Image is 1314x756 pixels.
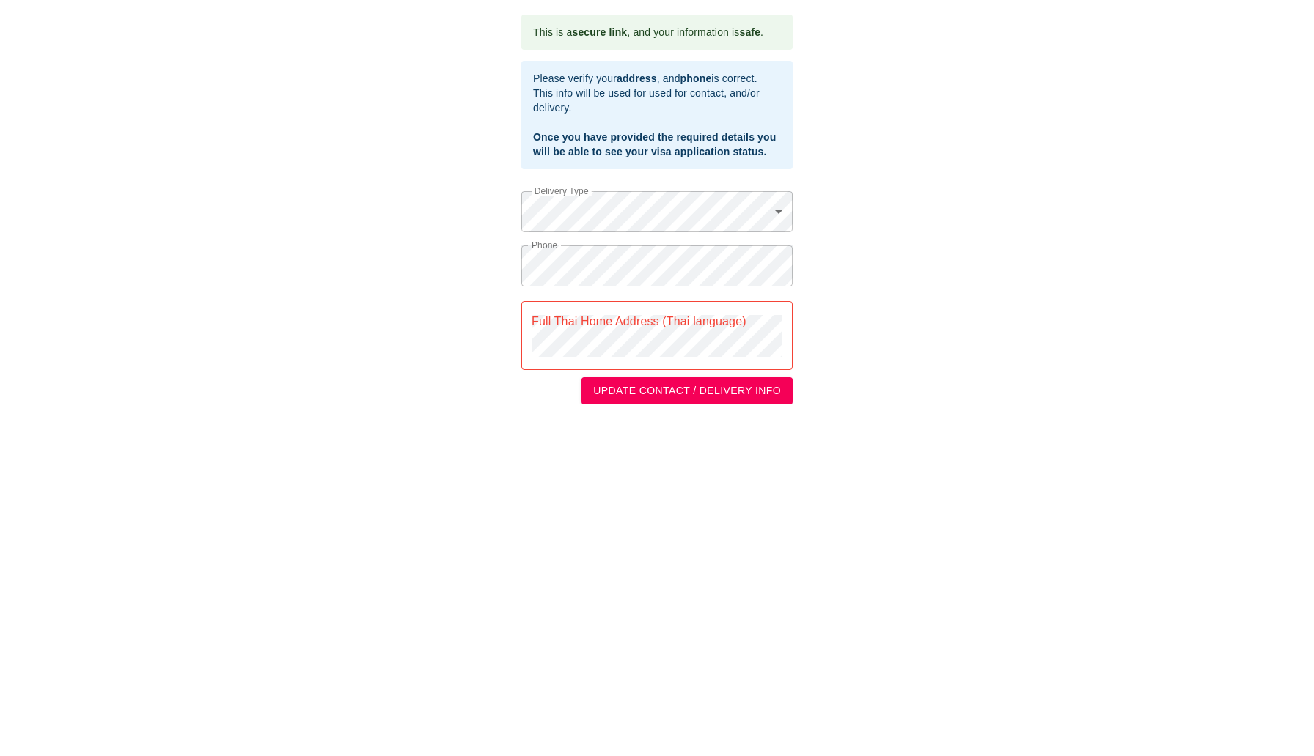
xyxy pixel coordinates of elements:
b: secure link [572,26,627,38]
div: Once you have provided the required details you will be able to see your visa application status. [533,130,781,159]
span: UPDATE CONTACT / DELIVERY INFO [593,382,781,400]
b: safe [739,26,760,38]
div: Please verify your , and is correct. [533,71,781,86]
div: This is a , and your information is . [533,19,763,45]
div: This info will be used for used for contact, and/or delivery. [533,86,781,115]
b: phone [680,73,712,84]
b: address [617,73,657,84]
button: UPDATE CONTACT / DELIVERY INFO [581,377,793,404]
